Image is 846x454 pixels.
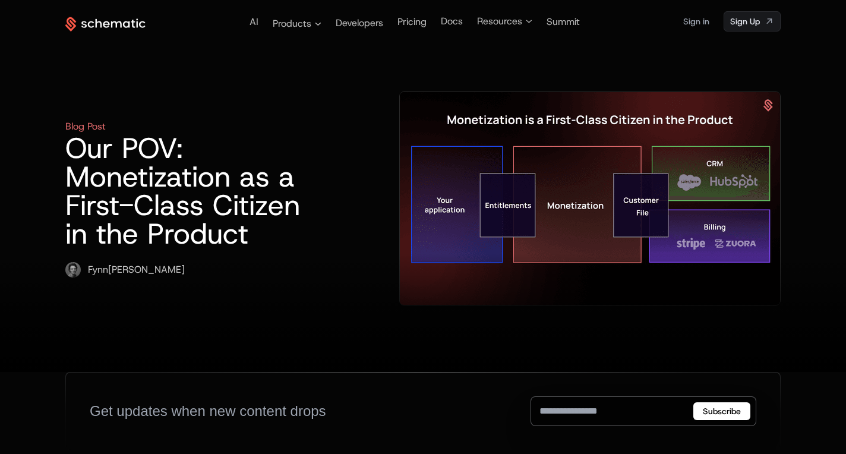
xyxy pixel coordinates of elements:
[273,17,311,31] span: Products
[693,402,750,420] button: Subscribe
[250,15,258,28] a: AI
[65,92,781,305] a: Blog PostOur POV: Monetization as a First-Class Citizen in the ProductfynnFynn[PERSON_NAME]Moneti...
[724,11,781,31] a: [object Object]
[683,12,709,31] a: Sign in
[336,17,383,29] a: Developers
[397,15,427,28] a: Pricing
[730,15,760,27] span: Sign Up
[90,402,326,421] div: Get updates when new content drops
[547,15,580,28] a: Summit
[65,134,323,248] h1: Our POV: Monetization as a First-Class Citizen in the Product
[400,92,780,305] img: Monetization as First Class
[441,15,463,27] a: Docs
[65,119,106,134] div: Blog Post
[477,14,522,29] span: Resources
